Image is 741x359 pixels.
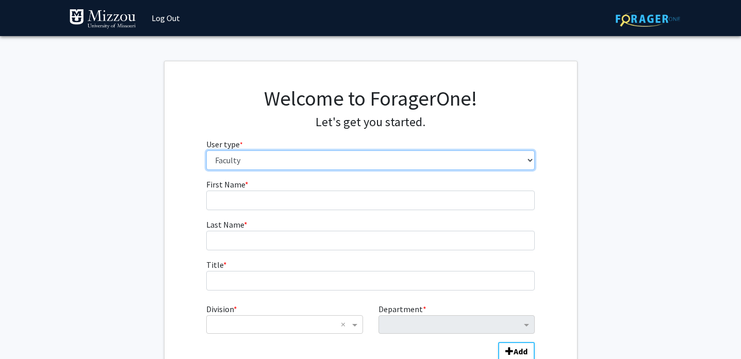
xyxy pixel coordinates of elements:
img: University of Missouri Logo [69,9,136,29]
span: Clear all [341,318,350,331]
img: ForagerOne Logo [616,11,680,27]
label: User type [206,138,243,150]
div: Department [371,303,542,334]
h1: Welcome to ForagerOne! [206,86,535,111]
h4: Let's get you started. [206,115,535,130]
b: Add [514,346,528,356]
div: Division [199,303,370,334]
ng-select: Department [378,315,535,334]
iframe: Chat [8,313,44,351]
ng-select: Division [206,315,363,334]
span: Last Name [206,219,244,230]
span: First Name [206,179,245,190]
span: Title [206,260,223,270]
